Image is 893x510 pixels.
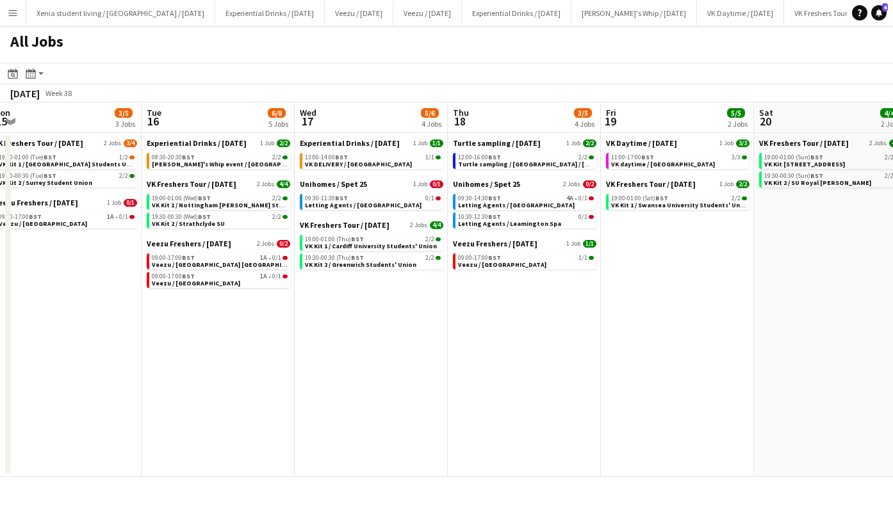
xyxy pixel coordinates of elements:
span: 1 Job [413,139,427,147]
span: 3/3 [736,139,750,147]
a: Turtle sampling / [DATE]1 Job2/2 [453,138,596,148]
span: 2/2 [272,214,281,220]
span: 2/2 [119,173,128,179]
span: 10:30-12:30 [458,214,501,220]
div: Unihomes / Spet 252 Jobs0/209:30-14:30BST4A•0/1Letting Agents / [GEOGRAPHIC_DATA]10:30-12:30BST0/... [453,179,596,239]
span: 19:00-01:00 (Sat) [611,195,668,202]
button: Veezu / [DATE] [325,1,393,26]
a: 11:00-17:00BST3/3VK daytime / [GEOGRAPHIC_DATA] [611,153,747,168]
span: 1 Job [260,139,274,147]
span: VK Kit 2 / Strathclyde SU [152,219,225,228]
div: VK Freshers Tour / [DATE]2 Jobs4/419:00-01:00 (Wed)BST2/2VK Kit 1 / Nottingham [PERSON_NAME] Stud... [147,179,290,239]
div: 2 Jobs [728,119,748,129]
span: BST [488,153,501,161]
span: 1/1 [578,255,587,261]
span: 1 Job [566,240,580,248]
span: 5/5 [727,108,745,118]
a: 19:00-01:00 (Wed)BST2/2VK Kit 1 / Nottingham [PERSON_NAME] Students' Union [152,194,288,209]
a: Veezu Freshers / [DATE]2 Jobs0/2 [147,239,290,248]
span: BST [44,171,56,180]
div: • [152,255,288,261]
span: 13:00-14:00 [305,154,348,161]
span: VK Kit 2 / SU Royal Holloway [764,179,871,187]
span: 1 Job [719,180,733,188]
span: 0/1 [124,199,137,207]
span: VK Kit 2 / Greenwich Students' Union [305,260,416,269]
span: 2/2 [425,236,434,243]
span: 2/2 [583,139,596,147]
a: 19:00-01:00 (Thu)BST2/2VK Kit 1 / Cardiff University Students' Union [305,235,441,250]
div: Veezu Freshers / [DATE]1 Job1/109:00-17:00BST1/1Veezu / [GEOGRAPHIC_DATA] [453,239,596,272]
span: Experiential Drinks / Sept 2025 [300,138,400,148]
button: [PERSON_NAME]'s Whip / [DATE] [571,1,697,26]
span: 2/2 [283,155,288,159]
a: 10:30-12:30BST0/1Letting Agents / Leamington Spa [458,212,594,227]
span: Fri [606,107,616,118]
span: VK Freshers Tour / Sept 25 [147,179,236,189]
div: [DATE] [10,87,40,100]
span: Thu [453,107,469,118]
span: 1 Job [413,180,427,188]
span: 0/2 [583,180,596,188]
span: 1/1 [430,139,443,147]
span: Wed [300,107,316,118]
span: 2/2 [742,196,747,200]
span: Unihomes / Spet 25 [453,179,520,189]
span: VK Kit 1 / Cardiff University Students' Union [305,242,437,250]
span: BST [182,253,195,262]
span: 2/2 [425,255,434,261]
span: 19:00-01:00 (Sun) [764,154,823,161]
span: 19:00-01:00 (Wed) [152,195,211,202]
span: 2/2 [436,256,441,260]
span: 0/1 [272,273,281,280]
span: BST [335,153,348,161]
span: 0/1 [119,214,128,220]
span: VK Freshers Tour / Sept 25 [606,179,696,189]
a: 19:00-01:00 (Sat)BST2/2VK Kit 1 / Swansea University Students' Union [611,194,747,209]
span: 3/5 [115,108,133,118]
a: Experiential Drinks / [DATE]1 Job1/1 [300,138,443,148]
span: 4/4 [430,221,443,229]
span: Letting Agents / Leeds [458,201,575,209]
a: 09:00-17:00BST1/1Veezu / [GEOGRAPHIC_DATA] [458,253,594,268]
a: 19:30-00:30 (Wed)BST2/2VK Kit 2 / Strathclyde SU [152,212,288,227]
span: VK Kit 1 / Nottingham Trent Clifton Students' Union [152,201,322,209]
span: 1/1 [436,155,441,159]
span: 4A [566,195,573,202]
span: 0/1 [272,255,281,261]
span: VK Freshers Tour / Sept 25 [759,138,849,148]
span: 1A [107,214,114,220]
span: Turtle sampling / London / Sept 25 [458,160,602,168]
a: 4 [871,5,887,20]
span: 08:30-20:30 [152,154,195,161]
a: VK Freshers Tour / [DATE]2 Jobs4/4 [300,220,443,230]
span: 3/3 [742,155,747,159]
span: 1/1 [425,154,434,161]
span: 19:00-01:00 (Thu) [305,236,364,243]
div: • [458,195,594,202]
span: 2 Jobs [410,221,427,229]
button: Veezu / [DATE] [393,1,462,26]
span: Experiential Drinks / Sept 2025 [147,138,247,148]
a: VK Freshers Tour / [DATE]2 Jobs4/4 [147,179,290,189]
span: 3/3 [732,154,741,161]
div: Experiential Drinks / [DATE]1 Job2/208:30-20:30BST2/2[PERSON_NAME]'s Whip event / [GEOGRAPHIC_DATA] [147,138,290,179]
span: 19 [604,114,616,129]
span: 1A [260,273,267,280]
div: Unihomes / Spet 251 Job0/109:30-11:30BST0/1Letting Agents / [GEOGRAPHIC_DATA] [300,179,443,220]
span: 0/1 [578,195,587,202]
span: Veezu / University of Hull [152,279,240,287]
span: 19:30-00:30 (Wed) [152,214,211,220]
span: BST [351,235,364,243]
a: 09:00-17:00BST1A•0/1Veezu / [GEOGRAPHIC_DATA] [152,272,288,287]
div: Turtle sampling / [DATE]1 Job2/212:00-16:00BST2/2Turtle sampling / [GEOGRAPHIC_DATA] / [DATE] [453,138,596,179]
span: Sat [759,107,773,118]
span: Veezu Freshers / Sept 2025 [453,239,537,248]
button: Experiential Drinks / [DATE] [462,1,571,26]
span: 3/4 [124,139,137,147]
span: 1A [260,255,267,261]
span: 0/1 [578,214,587,220]
span: BST [641,153,654,161]
span: 0/1 [283,256,288,260]
span: VK Kit 1 / Swansea University Students' Union [611,201,750,209]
